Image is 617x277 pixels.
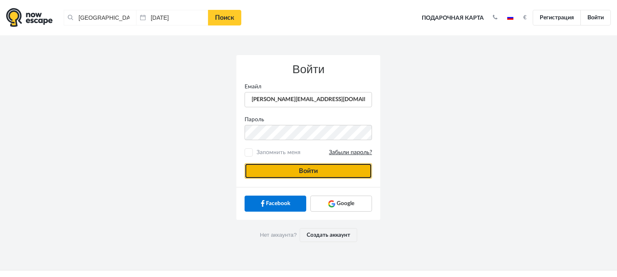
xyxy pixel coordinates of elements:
[136,10,208,25] input: Дата
[245,196,306,211] a: Facebook
[208,10,241,25] a: Поиск
[533,10,581,25] a: Регистрация
[337,199,354,208] span: Google
[507,16,513,20] img: ru.jpg
[520,14,531,22] button: €
[266,199,290,208] span: Facebook
[64,10,136,25] input: Город или название квеста
[246,150,252,155] input: Запомнить меняЗабыли пароль?
[245,63,372,76] h3: Войти
[524,15,527,21] strong: €
[245,163,372,179] button: Войти
[310,196,372,211] a: Google
[300,228,357,242] a: Создать аккаунт
[329,149,372,157] a: Забыли пароль?
[238,115,378,124] label: Пароль
[254,148,372,157] span: Запомнить меня
[419,9,487,27] a: Подарочная карта
[236,220,380,250] div: Нет аккаунта?
[238,83,378,91] label: Емайл
[580,10,611,25] a: Войти
[6,8,53,27] img: logo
